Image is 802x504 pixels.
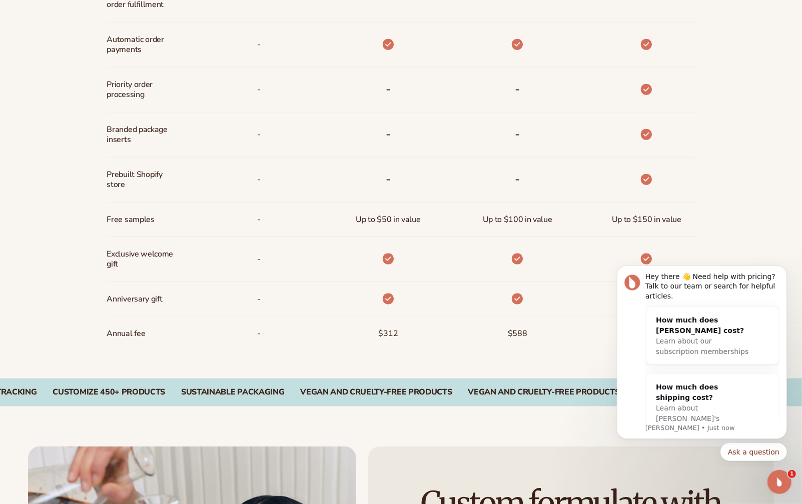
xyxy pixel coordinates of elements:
b: - [515,126,520,142]
span: - [257,80,261,99]
span: $312 [379,324,398,343]
span: Exclusive welcome gift [107,245,174,274]
span: Priority order processing [107,75,174,104]
span: - [257,125,261,144]
span: Up to $150 in value [612,210,681,229]
span: - [257,324,261,343]
span: - [257,290,261,308]
span: - [257,35,261,54]
span: - [257,250,261,268]
span: Prebuilt Shopify store [107,165,174,194]
span: - [257,210,261,229]
b: - [386,171,391,187]
div: Vegan and Cruelty-Free Products [468,387,619,397]
span: - [257,170,261,189]
iframe: Intercom live chat [767,470,791,494]
span: Annual fee [107,324,146,343]
div: VEGAN AND CRUELTY-FREE PRODUCTS [300,387,452,397]
span: Up to $50 in value [356,210,420,229]
iframe: Intercom notifications message [602,257,802,467]
span: Branded package inserts [107,120,174,149]
span: $588 [508,324,527,343]
span: Automatic order payments [107,30,174,59]
span: Anniversary gift [107,290,163,308]
b: - [386,81,391,97]
b: - [515,171,520,187]
span: 1 [788,470,796,478]
div: SUSTAINABLE PACKAGING [181,387,284,397]
b: - [386,126,391,142]
b: - [515,81,520,97]
div: CUSTOMIZE 450+ PRODUCTS [53,387,165,397]
span: Up to $100 in value [483,210,552,229]
span: Free samples [107,210,155,229]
